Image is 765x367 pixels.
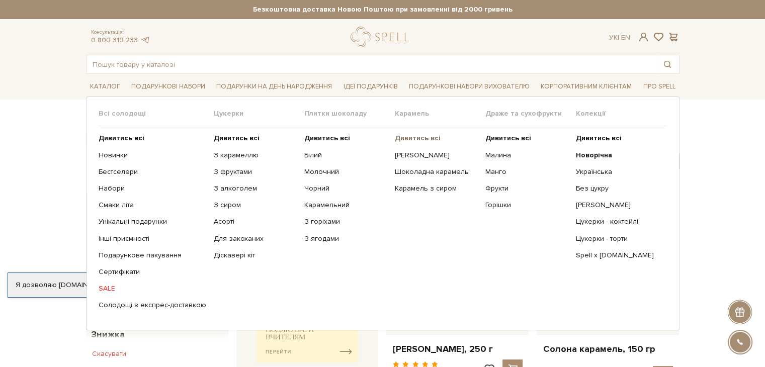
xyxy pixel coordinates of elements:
a: Подарункові набори [127,79,209,95]
a: Карамельний [304,201,387,210]
span: Колекції [576,109,666,118]
span: Карамель [395,109,485,118]
b: Новорічна [576,151,612,159]
a: Новинки [99,151,206,160]
b: Дивитись всі [395,134,441,142]
a: [PERSON_NAME] [576,201,659,210]
a: 0 800 319 233 [91,36,138,44]
b: Дивитись всі [99,134,144,142]
a: Сертифікати [99,267,206,277]
a: Українська [576,167,659,176]
a: Цукерки - коктейлі [576,217,659,226]
a: Подарункове пакування [99,251,206,260]
a: Ідеї подарунків [339,79,401,95]
a: Карамель з сиром [395,184,478,193]
a: Дивитись всі [214,134,297,143]
a: Spell x [DOMAIN_NAME] [576,251,659,260]
a: Для закоханих [214,234,297,243]
b: Дивитись всі [304,134,350,142]
div: Каталог [86,97,679,330]
a: З алкоголем [214,184,297,193]
input: Пошук товару у каталозі [87,55,656,73]
a: Солона карамель, 150 гр [543,343,673,355]
a: Смаки літа [99,201,206,210]
a: З сиром [214,201,297,210]
a: Подарунки на День народження [212,79,336,95]
a: Дивитись всі [485,134,568,143]
span: Знижка [91,328,125,341]
span: Консультація: [91,29,150,36]
a: [PERSON_NAME] [395,151,478,160]
a: З горіхами [304,217,387,226]
a: Дивитись всі [576,134,659,143]
div: Я дозволяю [DOMAIN_NAME] використовувати [8,281,281,290]
b: Дивитись всі [485,134,531,142]
span: Драже та сухофрукти [485,109,576,118]
button: Скасувати [86,346,132,362]
a: logo [351,27,413,47]
a: Інші приємності [99,234,206,243]
a: Без цукру [576,184,659,193]
a: Асорті [214,217,297,226]
a: Шоколадна карамель [395,167,478,176]
a: telegram [140,36,150,44]
b: Дивитись всі [214,134,260,142]
a: З карамеллю [214,151,297,160]
a: Корпоративним клієнтам [537,78,636,95]
a: Білий [304,151,387,160]
a: Солодощі з експрес-доставкою [99,301,206,310]
a: Малина [485,151,568,160]
a: Унікальні подарунки [99,217,206,226]
a: SALE [99,284,206,293]
span: | [618,33,619,42]
a: З ягодами [304,234,387,243]
a: En [621,33,630,42]
a: Каталог [86,79,124,95]
a: Молочний [304,167,387,176]
a: З фруктами [214,167,297,176]
a: Бестселери [99,167,206,176]
span: Цукерки [214,109,304,118]
a: Дивитись всі [304,134,387,143]
a: Набори [99,184,206,193]
b: Дивитись всі [576,134,622,142]
button: Пошук товару у каталозі [656,55,679,73]
strong: Безкоштовна доставка Новою Поштою при замовленні від 2000 гривень [86,5,679,14]
div: Ук [609,33,630,42]
span: Всі солодощі [99,109,214,118]
a: Дивитись всі [99,134,206,143]
a: Чорний [304,184,387,193]
a: Манго [485,167,568,176]
a: Фрукти [485,184,568,193]
a: Діскавері кіт [214,251,297,260]
span: Плитки шоколаду [304,109,395,118]
a: [PERSON_NAME], 250 г [392,343,523,355]
a: Подарункові набори вихователю [405,78,534,95]
a: Новорічна [576,151,659,160]
a: Про Spell [639,79,679,95]
a: Цукерки - торти [576,234,659,243]
a: Горішки [485,201,568,210]
a: Дивитись всі [395,134,478,143]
